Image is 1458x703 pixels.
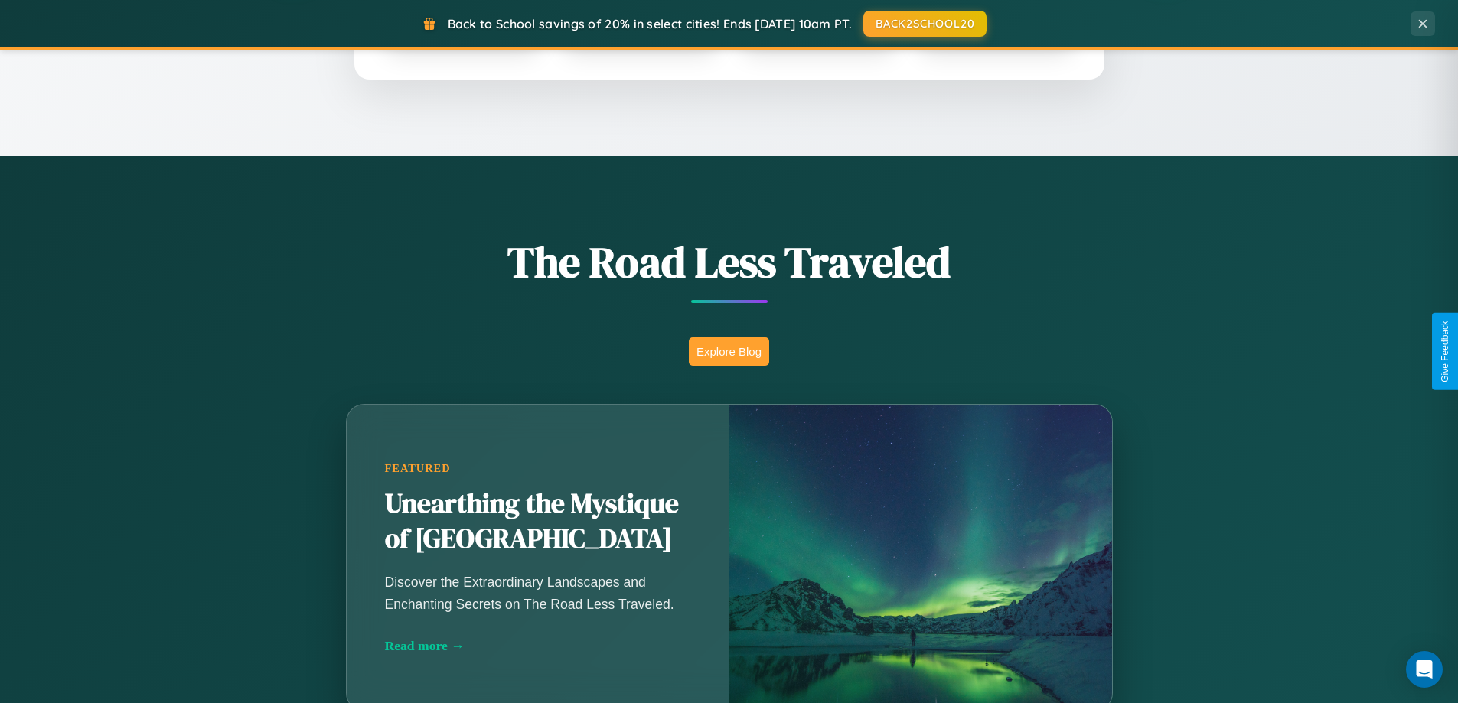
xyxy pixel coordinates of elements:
[1406,651,1443,688] div: Open Intercom Messenger
[385,571,691,614] p: Discover the Extraordinary Landscapes and Enchanting Secrets on The Road Less Traveled.
[385,487,691,557] h2: Unearthing the Mystique of [GEOGRAPHIC_DATA]
[270,233,1189,291] h1: The Road Less Traveled
[448,16,852,31] span: Back to School savings of 20% in select cities! Ends [DATE] 10am PT.
[385,638,691,654] div: Read more →
[863,11,987,37] button: BACK2SCHOOL20
[385,462,691,475] div: Featured
[1440,321,1450,382] div: Give Feedback
[689,337,769,366] button: Explore Blog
